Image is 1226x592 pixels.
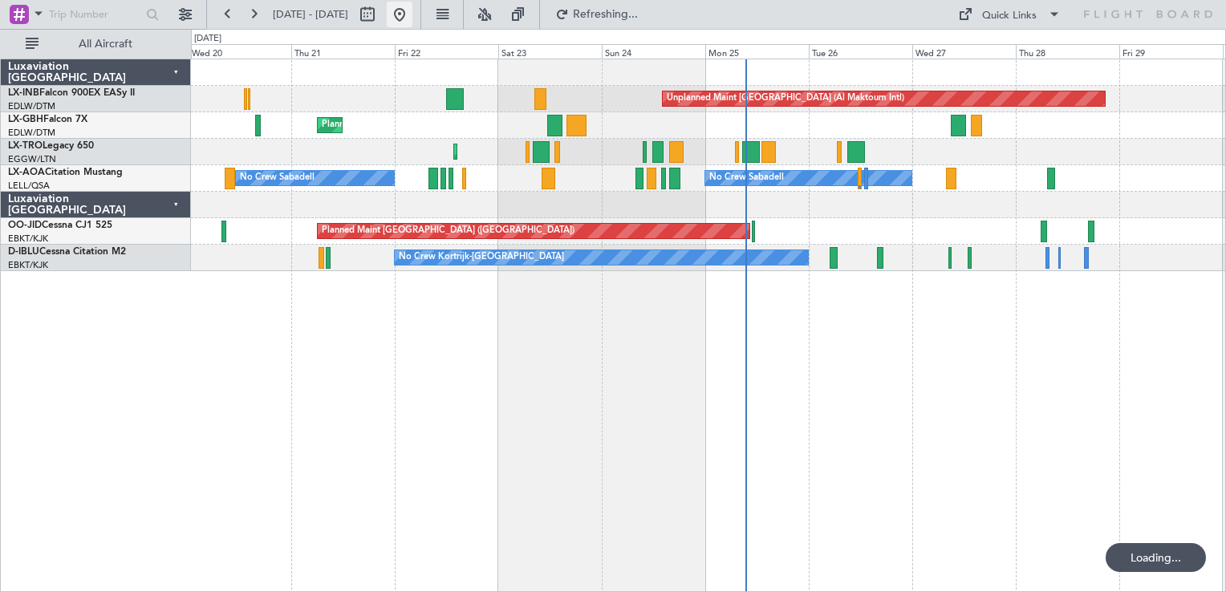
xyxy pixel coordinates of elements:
a: EBKT/KJK [8,233,48,245]
a: D-IBLUCessna Citation M2 [8,247,126,257]
span: D-IBLU [8,247,39,257]
a: LX-GBHFalcon 7X [8,115,87,124]
span: LX-GBH [8,115,43,124]
span: Refreshing... [572,9,639,20]
span: [DATE] - [DATE] [273,7,348,22]
span: LX-AOA [8,168,45,177]
div: Sat 23 [498,44,602,59]
div: [DATE] [194,32,221,46]
a: EBKT/KJK [8,259,48,271]
span: All Aircraft [42,39,169,50]
a: LX-INBFalcon 900EX EASy II [8,88,135,98]
a: EDLW/DTM [8,127,55,139]
div: Thu 28 [1016,44,1119,59]
div: Unplanned Maint [GEOGRAPHIC_DATA] (Al Maktoum Intl) [667,87,904,111]
div: Loading... [1106,543,1206,572]
a: EGGW/LTN [8,153,56,165]
div: Planned Maint Nice ([GEOGRAPHIC_DATA]) [322,113,501,137]
div: Sun 24 [602,44,705,59]
input: Trip Number [49,2,141,26]
div: Thu 21 [291,44,395,59]
a: OO-JIDCessna CJ1 525 [8,221,112,230]
div: Fri 29 [1119,44,1223,59]
span: LX-TRO [8,141,43,151]
button: Quick Links [950,2,1069,27]
span: OO-JID [8,221,42,230]
button: All Aircraft [18,31,174,57]
div: Tue 26 [809,44,912,59]
div: Wed 20 [189,44,292,59]
span: LX-INB [8,88,39,98]
div: No Crew Sabadell [709,166,784,190]
div: Mon 25 [705,44,809,59]
a: EDLW/DTM [8,100,55,112]
div: No Crew Kortrijk-[GEOGRAPHIC_DATA] [399,245,564,270]
a: LX-TROLegacy 650 [8,141,94,151]
div: No Crew Sabadell [240,166,315,190]
div: Wed 27 [912,44,1016,59]
a: LELL/QSA [8,180,50,192]
div: Quick Links [982,8,1037,24]
a: LX-AOACitation Mustang [8,168,123,177]
div: Planned Maint [GEOGRAPHIC_DATA] ([GEOGRAPHIC_DATA]) [322,219,574,243]
button: Refreshing... [548,2,644,27]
